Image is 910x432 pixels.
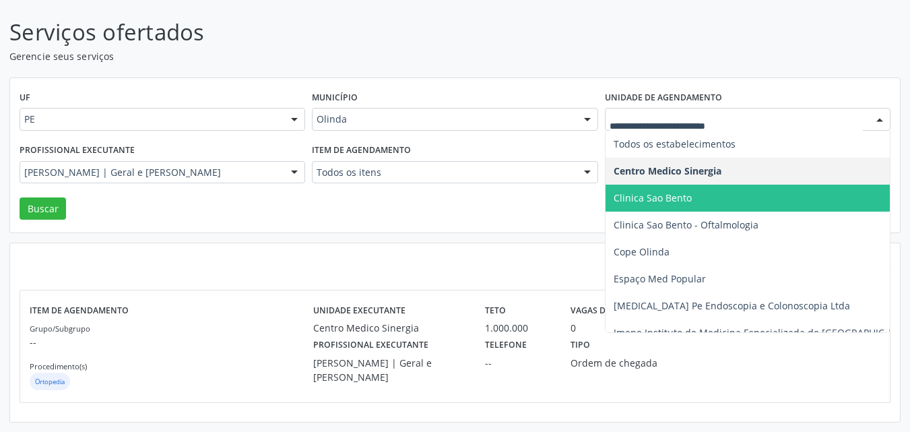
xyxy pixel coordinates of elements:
label: Tipo [571,335,590,356]
label: Profissional executante [20,140,135,161]
label: Item de agendamento [312,140,411,161]
label: Profissional executante [313,335,428,356]
label: Vagas disponíveis [571,300,652,321]
div: Ordem de chegada [571,356,680,370]
small: Grupo/Subgrupo [30,323,90,334]
div: -- [485,356,552,370]
span: Clinica Sao Bento [614,191,692,204]
label: Teto [485,300,506,321]
span: Cope Olinda [614,245,670,258]
label: Município [312,88,358,109]
div: [PERSON_NAME] | Geral e [PERSON_NAME] [313,356,466,384]
span: Centro Medico Sinergia [614,164,721,177]
span: Espaço Med Popular [614,272,706,285]
span: [PERSON_NAME] | Geral e [PERSON_NAME] [24,166,278,179]
span: Olinda [317,113,570,126]
label: Item de agendamento [30,300,129,321]
span: Todos os itens [317,166,570,179]
small: Procedimento(s) [30,361,87,371]
span: [MEDICAL_DATA] Pe Endoscopia e Colonoscopia Ltda [614,299,850,312]
span: Clinica Sao Bento - Oftalmologia [614,218,758,231]
span: Todos os estabelecimentos [614,137,736,150]
div: 1.000.000 [485,321,552,335]
button: Buscar [20,197,66,220]
small: Ortopedia [35,377,65,386]
label: Telefone [485,335,527,356]
div: 0 [571,321,576,335]
label: Unidade de agendamento [605,88,722,109]
p: -- [30,335,313,349]
p: Serviços ofertados [9,16,633,49]
div: Centro Medico Sinergia [313,321,466,335]
label: Unidade executante [313,300,405,321]
span: PE [24,113,278,126]
label: UF [20,88,30,109]
p: Gerencie seus serviços [9,49,633,63]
